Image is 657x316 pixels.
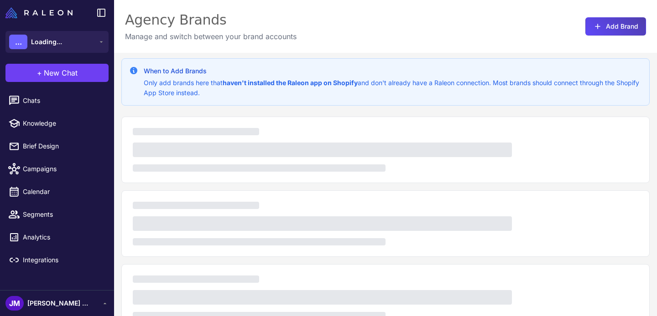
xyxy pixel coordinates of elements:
span: Chats [23,96,103,106]
a: Brief Design [4,137,110,156]
span: Integrations [23,255,103,265]
span: Calendar [23,187,103,197]
span: Campaigns [23,164,103,174]
div: Agency Brands [125,11,297,29]
a: Segments [4,205,110,224]
span: Analytics [23,232,103,242]
div: ... [9,35,27,49]
div: JM [5,296,24,311]
span: Brief Design [23,141,103,151]
span: New Chat [44,67,78,78]
span: + [37,67,42,78]
button: ...Loading... [5,31,109,53]
a: Campaigns [4,159,110,178]
a: Knowledge [4,114,110,133]
a: Calendar [4,182,110,201]
span: [PERSON_NAME] Claufer [PERSON_NAME] [27,298,91,308]
span: Segments [23,209,103,219]
span: Loading... [31,37,62,47]
a: Chats [4,91,110,110]
a: Raleon Logo [5,7,76,18]
p: Manage and switch between your brand accounts [125,31,297,42]
strong: haven't installed the Raleon app on Shopify [223,79,358,87]
p: Only add brands here that and don't already have a Raleon connection. Most brands should connect ... [144,78,642,98]
button: +New Chat [5,64,109,82]
h3: When to Add Brands [144,66,642,76]
img: Raleon Logo [5,7,73,18]
a: Analytics [4,228,110,247]
button: Add Brand [585,17,646,36]
a: Integrations [4,250,110,270]
span: Knowledge [23,118,103,128]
